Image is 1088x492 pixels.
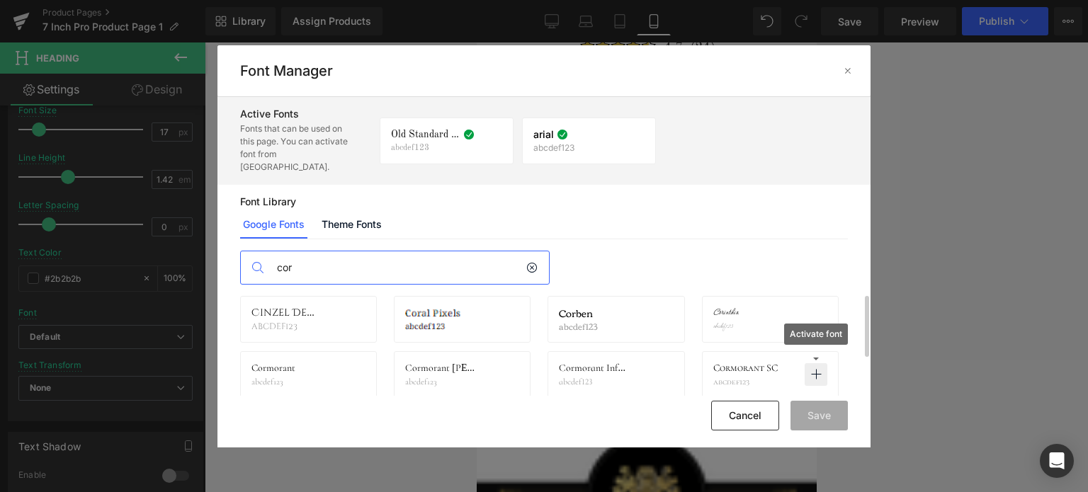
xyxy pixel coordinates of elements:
span: Old Standard TT [391,129,460,140]
button: Cancel [711,401,779,430]
span: Cormorant SC [713,362,778,374]
p: Guggenhein® VII 7 Inch Pro [33,278,307,293]
p: abcdef123 [405,321,463,331]
span: Cormorant Infant [559,362,628,374]
p: abcdef123 [559,377,628,387]
div: Specifications [33,231,91,246]
a: Theme Fonts [319,210,385,239]
span: Active Fonts [240,108,299,120]
span: Coral Pixels [405,307,460,319]
span: arial [533,129,554,140]
span: Sold Out [146,139,194,158]
p: abcdef123 [251,377,298,387]
p: abcdef123 [391,143,460,153]
span: Corinthia [713,307,739,319]
span: Cormorant [PERSON_NAME] [405,362,475,374]
h2: Font Manager [240,62,333,79]
p: Font Library [240,196,848,207]
span: Cormorant [251,362,295,374]
p: abcdef123 [533,143,574,153]
span: Cinzel Decorative [251,307,321,319]
p: abcdef123 [251,321,321,331]
a: Google Fonts [240,210,307,239]
span: Corben [559,307,593,319]
p: abcdef123 [405,377,475,387]
button: Save [790,401,848,430]
p: Fonts that can be used on this page. You can activate font from [GEOGRAPHIC_DATA]. [240,122,350,173]
div: Guarantee [120,231,163,246]
div: Warranty [192,231,230,246]
p: abcdef123 [713,321,742,331]
u: Free [19,177,40,190]
p: abcdef123 [713,377,781,387]
span: Activate font [784,324,848,345]
input: Search fonts [269,251,526,284]
div: Open Intercom Messenger [1040,444,1074,478]
h1: U.S. Shipping. Ships from [US_STATE] [19,176,329,193]
p: abcdef123 [559,321,598,331]
button: Sold Out [18,128,322,169]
